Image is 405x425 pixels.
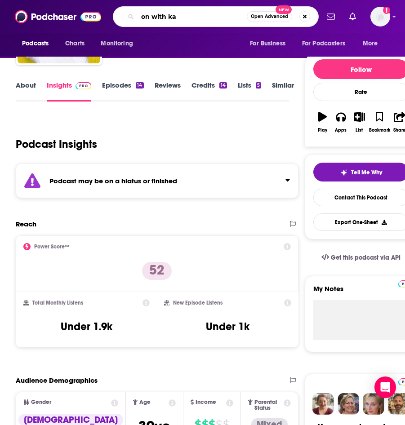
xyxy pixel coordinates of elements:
h2: Power Score™ [34,243,69,250]
svg: Add a profile image [383,7,390,14]
div: Bookmark [369,128,390,133]
div: Play [318,128,327,133]
span: More [363,37,378,50]
a: Show notifications dropdown [346,9,360,24]
button: Apps [332,106,350,138]
section: Click to expand status details [16,164,298,198]
a: Reviews [155,81,181,102]
button: open menu [296,35,358,52]
div: Search podcasts, credits, & more... [113,6,319,27]
span: Get this podcast via API [331,254,401,261]
img: Barbara Profile [338,393,359,415]
a: Show notifications dropdown [323,9,338,24]
span: Parental Status [254,399,282,411]
div: Open Intercom Messenger [374,376,396,398]
span: Income [196,399,216,405]
h2: New Episode Listens [173,300,223,306]
h3: Under 1.9k [61,320,112,333]
div: Apps [335,128,347,133]
button: open menu [16,35,60,52]
button: Play [313,106,332,138]
a: Similar [272,81,294,102]
img: User Profile [370,7,390,27]
h2: Audience Demographics [16,376,98,385]
img: Podchaser Pro [76,82,91,89]
button: Bookmark [369,106,391,138]
div: 14 [219,82,227,89]
span: Logged in as samanthawu [370,7,390,27]
button: open menu [244,35,297,52]
img: Sydney Profile [312,393,334,415]
div: 14 [136,82,143,89]
span: Tell Me Why [351,169,382,176]
button: Show profile menu [370,7,390,27]
span: Monitoring [101,37,133,50]
img: Jules Profile [363,393,384,415]
span: Podcasts [22,37,49,50]
input: Search podcasts, credits, & more... [138,9,247,24]
img: tell me why sparkle [340,169,347,176]
button: List [350,106,369,138]
a: InsightsPodchaser Pro [47,81,91,102]
h2: Reach [16,220,36,228]
a: About [16,81,36,102]
h1: Podcast Insights [16,137,97,151]
a: Episodes14 [102,81,143,102]
span: For Business [250,37,285,50]
button: open menu [356,35,389,52]
span: Gender [31,399,51,405]
div: 5 [256,82,261,89]
span: Age [139,399,151,405]
a: Credits14 [191,81,227,102]
span: For Podcasters [302,37,345,50]
div: List [356,128,363,133]
span: Charts [65,37,85,50]
a: Lists5 [238,81,261,102]
span: Open Advanced [251,14,288,19]
a: Charts [59,35,90,52]
button: Open AdvancedNew [247,11,292,22]
strong: Podcast may be on a hiatus or finished [49,177,177,185]
img: Podchaser - Follow, Share and Rate Podcasts [15,8,101,25]
p: 52 [142,262,172,280]
h3: Under 1k [206,320,249,333]
span: New [276,5,292,14]
button: open menu [94,35,144,52]
h2: Total Monthly Listens [32,300,83,306]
